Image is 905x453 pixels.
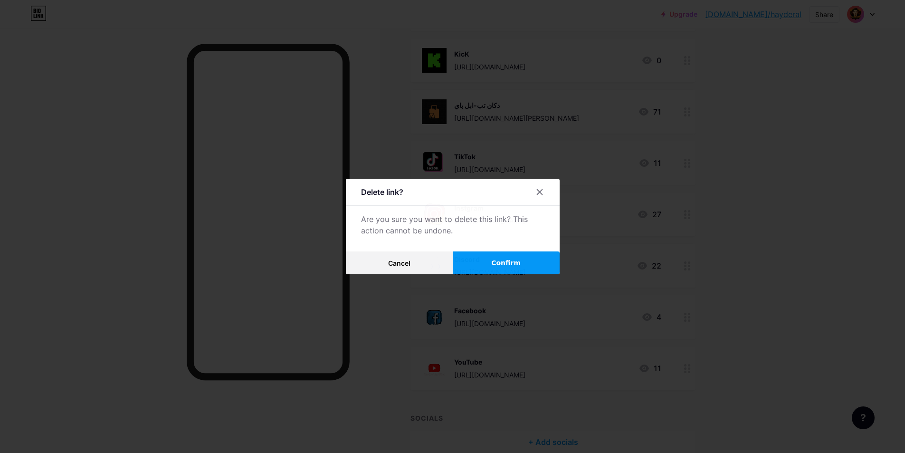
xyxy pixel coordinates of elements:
[361,213,544,236] div: Are you sure you want to delete this link? This action cannot be undone.
[361,186,403,198] div: Delete link?
[346,251,453,274] button: Cancel
[388,259,410,267] span: Cancel
[453,251,560,274] button: Confirm
[491,258,521,268] span: Confirm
